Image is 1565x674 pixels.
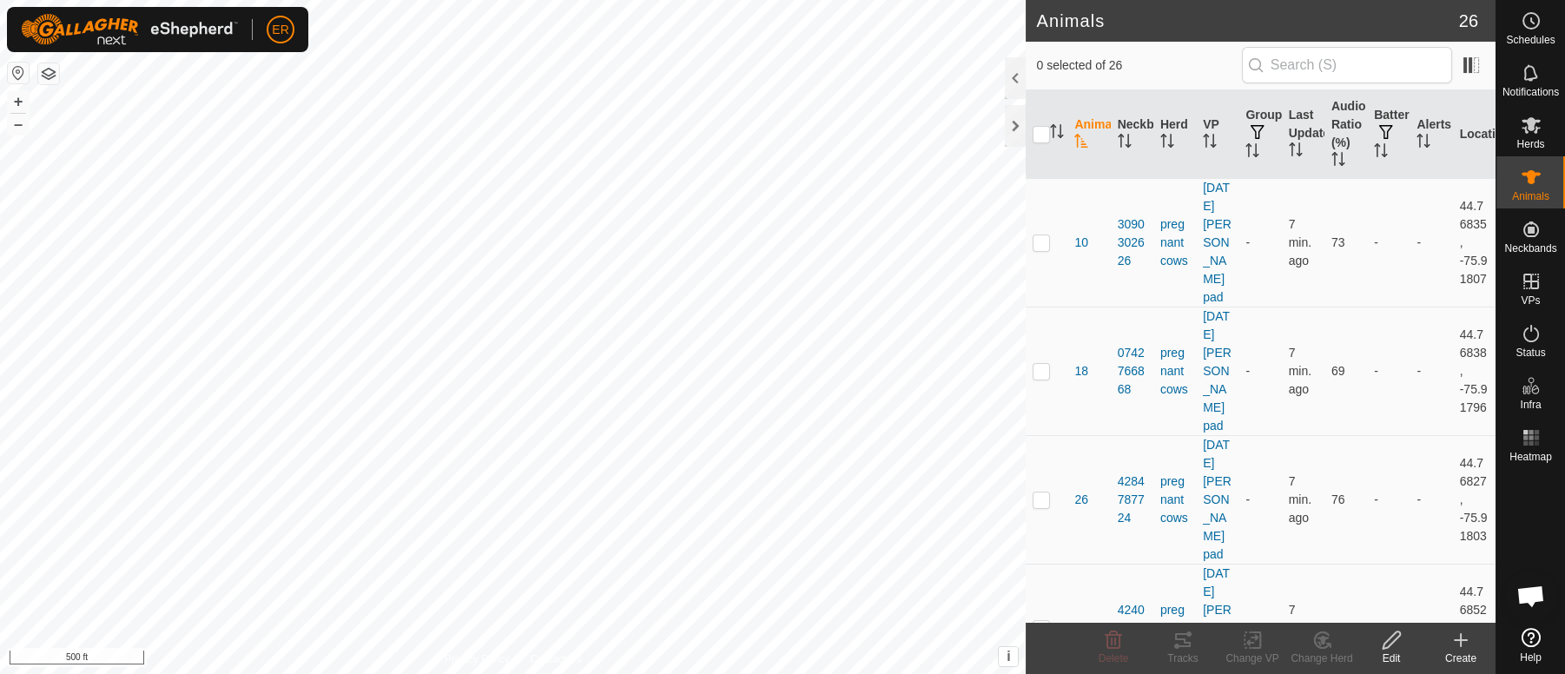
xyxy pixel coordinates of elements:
a: [DATE] [PERSON_NAME] pad [1203,181,1232,304]
button: Map Layers [38,63,59,84]
div: 3090302626 [1118,215,1146,270]
p-sorticon: Activate to sort [1160,136,1174,150]
span: 26 [1459,8,1478,34]
p-sorticon: Activate to sort [1331,155,1345,168]
p-sorticon: Activate to sort [1050,127,1064,141]
span: VPs [1521,295,1540,306]
td: - [1367,435,1410,564]
div: Tracks [1148,651,1218,666]
th: Audio Ratio (%) [1324,90,1367,179]
span: Herds [1516,139,1544,149]
td: - [1410,178,1452,307]
th: Animal [1067,90,1110,179]
div: Create [1426,651,1496,666]
a: Open chat [1505,570,1557,622]
span: Aug 28, 2025, 6:35 AM [1289,217,1311,268]
td: - [1367,178,1410,307]
img: Gallagher Logo [21,14,238,45]
span: 76 [1331,492,1345,506]
td: - [1410,307,1452,435]
span: Notifications [1502,87,1559,97]
p-sorticon: Activate to sort [1203,136,1217,150]
a: Privacy Policy [445,651,510,667]
p-sorticon: Activate to sort [1289,145,1303,159]
p-sorticon: Activate to sort [1074,136,1088,150]
td: - [1238,435,1281,564]
span: Aug 28, 2025, 6:35 AM [1289,346,1311,396]
p-sorticon: Activate to sort [1118,136,1132,150]
div: pregnant cows [1160,215,1189,270]
div: Change Herd [1287,651,1357,666]
span: 10 [1074,234,1088,252]
a: [DATE] [PERSON_NAME] pad [1203,438,1232,561]
td: - [1367,307,1410,435]
div: 0742766868 [1118,344,1146,399]
td: 44.76827, -75.91803 [1453,435,1496,564]
span: Animals [1512,191,1549,202]
th: Battery [1367,90,1410,179]
button: i [999,647,1018,666]
div: pregnant cows [1160,601,1189,656]
button: – [8,114,29,135]
span: Neckbands [1504,243,1556,254]
button: Reset Map [8,63,29,83]
div: Edit [1357,651,1426,666]
span: Aug 28, 2025, 6:35 AM [1289,603,1311,653]
span: 0 selected of 26 [1036,56,1241,75]
p-sorticon: Activate to sort [1416,136,1430,150]
span: i [1007,649,1010,664]
p-sorticon: Activate to sort [1245,146,1259,160]
th: Groups [1238,90,1281,179]
span: Aug 28, 2025, 6:35 AM [1289,474,1311,525]
div: pregnant cows [1160,344,1189,399]
input: Search (S) [1242,47,1452,83]
span: ER [272,21,288,39]
span: Help [1520,652,1542,663]
p-sorticon: Activate to sort [1374,146,1388,160]
span: Delete [1099,652,1129,664]
span: Infra [1520,400,1541,410]
a: [DATE] [PERSON_NAME] pad [1203,309,1232,433]
div: 4284787724 [1118,472,1146,527]
td: 44.76838, -75.91796 [1453,307,1496,435]
a: Contact Us [530,651,581,667]
span: 33 [1074,619,1088,638]
td: - [1238,307,1281,435]
td: - [1238,178,1281,307]
button: + [8,91,29,112]
th: Last Updated [1282,90,1324,179]
td: 44.76835, -75.91807 [1453,178,1496,307]
th: Neckband [1111,90,1153,179]
td: - [1410,435,1452,564]
div: pregnant cows [1160,472,1189,527]
span: Schedules [1506,35,1555,45]
th: Herd [1153,90,1196,179]
h2: Animals [1036,10,1458,31]
th: Location [1453,90,1496,179]
th: Alerts [1410,90,1452,179]
div: 4240204370 [1118,601,1146,656]
th: VP [1196,90,1238,179]
span: 73 [1331,235,1345,249]
span: Heatmap [1509,452,1552,462]
span: 26 [1074,491,1088,509]
a: Help [1496,621,1565,670]
div: Change VP [1218,651,1287,666]
span: 67 [1331,621,1345,635]
span: 69 [1331,364,1345,378]
span: 18 [1074,362,1088,380]
span: Status [1515,347,1545,358]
